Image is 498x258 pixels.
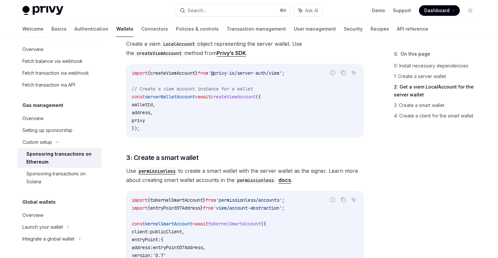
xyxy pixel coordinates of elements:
[22,101,63,109] h5: Gas management
[393,7,411,14] a: Support
[349,195,358,204] button: Ask AI
[22,211,43,219] div: Overview
[394,111,481,121] a: 4: Create a client for the smart wallet
[132,245,153,250] span: address:
[22,235,74,243] div: Integrate a global wallet
[22,223,63,231] div: Launch your wallet
[22,21,43,37] a: Welcome
[22,45,43,53] div: Overview
[150,110,153,116] span: ,
[200,205,203,211] span: }
[195,221,208,227] span: await
[132,205,148,211] span: import
[227,21,286,37] a: Transaction management
[132,86,253,92] span: // Create a viem account instance for a wallet
[126,39,364,58] span: Create a viem object representing the server wallet. Use the method from .
[17,113,101,124] a: Overview
[136,168,178,174] a: permissionless
[17,168,101,188] a: Sponsoring transactions on Solana
[132,102,153,108] span: walletId
[235,177,277,184] code: permissionless
[256,94,261,100] span: ({
[372,7,385,14] a: Demo
[206,197,216,203] span: from
[126,166,364,185] span: Use to create a smart wallet with the server wallet as the signer. Learn more about creating smar...
[153,102,155,108] span: ,
[22,115,43,122] div: Overview
[161,237,163,243] span: {
[132,229,150,235] span: client:
[282,197,285,203] span: ;
[17,79,101,91] a: Fetch transaction via API
[150,197,203,203] span: toKernelSmartAccount
[132,117,145,123] span: privy
[465,5,476,16] button: Toggle dark mode
[282,70,285,76] span: ;
[195,94,198,100] span: =
[349,68,358,77] button: Ask AI
[132,94,145,100] span: const
[208,70,282,76] span: '@privy-io/server-auth/viem'
[17,55,101,67] a: Fetch balance via webhook
[182,229,184,235] span: ,
[394,71,481,82] a: 1: Create a server wallet
[145,221,192,227] span: kernelSmartAccount
[26,150,97,166] div: Sponsoring transactions on Ethereum
[394,61,481,71] a: 0: Install necessary dependencies
[176,21,219,37] a: Policies & controls
[22,138,52,146] div: Custom setup
[216,197,282,203] span: 'permissionless/accounts'
[132,197,148,203] span: import
[192,221,195,227] span: =
[22,126,72,134] div: Setting up sponsorship
[188,7,206,14] div: Search...
[211,94,256,100] span: createViemAccount
[294,5,323,16] button: Ask AI
[17,67,101,79] a: Fetch transaction via webhook
[134,50,184,57] code: createViemAccount
[22,69,89,77] div: Fetch transaction via webhook
[17,209,101,221] a: Overview
[153,245,203,250] span: entryPoint07Address
[203,245,206,250] span: ,
[339,195,347,204] button: Copy the contents from the code block
[278,177,291,184] a: docs
[198,94,211,100] span: await
[148,205,150,211] span: {
[401,50,430,58] span: On this page
[132,237,161,243] span: entryPoint:
[148,197,150,203] span: {
[141,21,168,37] a: Connectors
[22,6,63,15] img: light logo
[419,5,460,16] a: Dashboard
[132,110,150,116] span: address
[160,40,197,48] code: LocalAccount
[17,43,101,55] a: Overview
[397,21,428,37] a: API reference
[51,21,67,37] a: Basics
[150,229,182,235] span: publicClient
[150,70,195,76] span: createViemAccount
[17,148,101,168] a: Sponsoring transactions on Ethereum
[424,7,450,14] span: Dashboard
[394,82,481,100] a: 2: Get a viem LocalAccount for the server wallet
[208,221,261,227] span: toKernelSmartAccount
[132,70,148,76] span: import
[148,70,150,76] span: {
[213,205,282,211] span: 'viem/account-abstraction'
[305,7,318,14] span: Ask AI
[371,21,389,37] a: Recipes
[132,221,145,227] span: const
[132,125,140,131] span: });
[175,5,290,16] button: Search...⌘K
[74,21,108,37] a: Authentication
[126,153,198,162] span: 3: Create a smart wallet
[217,50,246,57] a: Privy’s SDK
[282,205,285,211] span: ;
[145,94,195,100] span: serverWalletAccount
[22,57,83,65] div: Fetch balance via webhook
[136,168,178,175] code: permissionless
[328,195,337,204] button: Report incorrect code
[22,198,56,206] h5: Global wallets
[280,8,287,13] span: ⌘ K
